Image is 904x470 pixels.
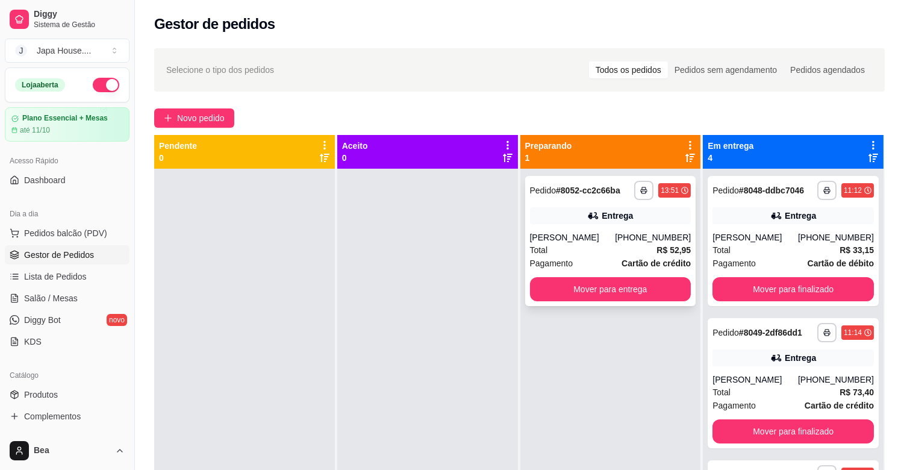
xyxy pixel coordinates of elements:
[615,231,691,243] div: [PHONE_NUMBER]
[525,152,572,164] p: 1
[24,389,58,401] span: Produtos
[24,271,87,283] span: Lista de Pedidos
[530,243,548,257] span: Total
[840,245,874,255] strong: R$ 33,15
[589,61,668,78] div: Todos os pedidos
[530,186,556,195] span: Pedido
[37,45,91,57] div: Japa House. ...
[24,336,42,348] span: KDS
[24,227,107,239] span: Pedidos balcão (PDV)
[93,78,119,92] button: Alterar Status
[24,249,94,261] span: Gestor de Pedidos
[712,399,756,412] span: Pagamento
[798,231,874,243] div: [PHONE_NUMBER]
[530,231,616,243] div: [PERSON_NAME]
[708,140,753,152] p: Em entrega
[708,152,753,164] p: 4
[5,5,129,34] a: DiggySistema de Gestão
[805,401,874,410] strong: Cartão de crédito
[530,257,573,270] span: Pagamento
[5,366,129,385] div: Catálogo
[525,140,572,152] p: Preparando
[24,314,61,326] span: Diggy Bot
[808,258,874,268] strong: Cartão de débito
[712,328,739,337] span: Pedido
[24,174,66,186] span: Dashboard
[159,152,197,164] p: 0
[5,224,129,243] button: Pedidos balcão (PDV)
[5,171,129,190] a: Dashboard
[844,328,862,337] div: 11:14
[798,374,874,386] div: [PHONE_NUMBER]
[712,243,731,257] span: Total
[5,267,129,286] a: Lista de Pedidos
[844,186,862,195] div: 11:12
[661,186,679,195] div: 13:51
[5,204,129,224] div: Dia a dia
[164,114,172,122] span: plus
[668,61,784,78] div: Pedidos sem agendamento
[840,387,874,397] strong: R$ 73,40
[785,352,816,364] div: Entrega
[5,245,129,265] a: Gestor de Pedidos
[24,292,78,304] span: Salão / Mesas
[602,210,633,222] div: Entrega
[154,108,234,128] button: Novo pedido
[739,328,802,337] strong: # 8049-2df86dd1
[24,410,81,422] span: Complementos
[712,374,798,386] div: [PERSON_NAME]
[154,14,275,34] h2: Gestor de pedidos
[5,436,129,465] button: Bea
[34,9,125,20] span: Diggy
[15,78,65,92] div: Loja aberta
[712,257,756,270] span: Pagamento
[739,186,804,195] strong: # 8048-ddbc7046
[177,111,225,125] span: Novo pedido
[712,231,798,243] div: [PERSON_NAME]
[22,114,108,123] article: Plano Essencial + Mesas
[556,186,620,195] strong: # 8052-cc2c66ba
[784,61,871,78] div: Pedidos agendados
[15,45,27,57] span: J
[5,385,129,404] a: Produtos
[5,289,129,308] a: Salão / Mesas
[712,386,731,399] span: Total
[342,140,368,152] p: Aceito
[712,419,874,443] button: Mover para finalizado
[166,63,274,77] span: Selecione o tipo dos pedidos
[5,332,129,351] a: KDS
[656,245,691,255] strong: R$ 52,95
[5,151,129,171] div: Acesso Rápido
[712,186,739,195] span: Pedido
[622,258,691,268] strong: Cartão de crédito
[34,445,110,456] span: Bea
[5,39,129,63] button: Select a team
[34,20,125,30] span: Sistema de Gestão
[530,277,691,301] button: Mover para entrega
[20,125,50,135] article: até 11/10
[785,210,816,222] div: Entrega
[342,152,368,164] p: 0
[5,107,129,142] a: Plano Essencial + Mesasaté 11/10
[159,140,197,152] p: Pendente
[712,277,874,301] button: Mover para finalizado
[5,407,129,426] a: Complementos
[5,310,129,330] a: Diggy Botnovo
